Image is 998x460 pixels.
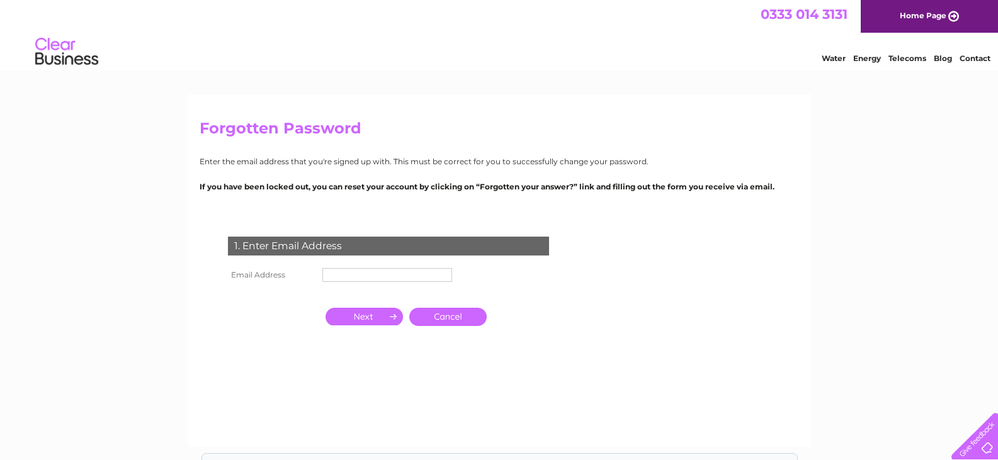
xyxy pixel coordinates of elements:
a: 0333 014 3131 [761,6,848,22]
a: Water [822,53,846,63]
a: Energy [853,53,881,63]
a: Blog [934,53,952,63]
p: If you have been locked out, you can reset your account by clicking on “Forgotten your answer?” l... [200,181,799,193]
div: Clear Business is a trading name of Verastar Limited (registered in [GEOGRAPHIC_DATA] No. 3667643... [202,7,797,61]
a: Contact [960,53,990,63]
a: Cancel [409,308,487,326]
th: Email Address [225,265,319,285]
p: Enter the email address that you're signed up with. This must be correct for you to successfully ... [200,155,799,167]
h2: Forgotten Password [200,120,799,143]
img: logo.png [35,33,99,71]
div: 1. Enter Email Address [228,237,549,255]
a: Telecoms [888,53,926,63]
